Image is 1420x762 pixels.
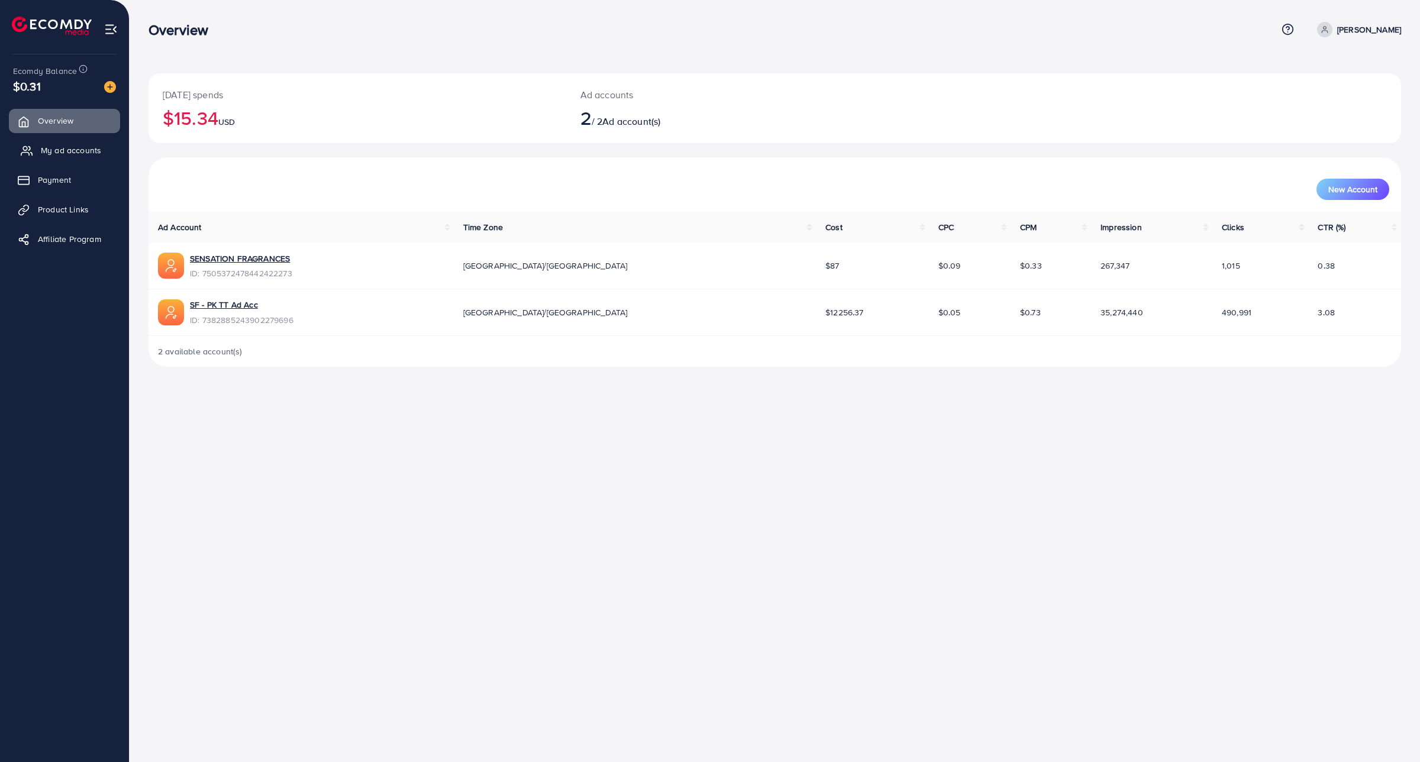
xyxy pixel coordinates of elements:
[9,109,120,133] a: Overview
[9,168,120,192] a: Payment
[938,221,954,233] span: CPC
[1222,221,1244,233] span: Clicks
[825,306,863,318] span: $12256.37
[38,174,71,186] span: Payment
[1370,709,1411,753] iframe: Chat
[1337,22,1401,37] p: [PERSON_NAME]
[13,78,41,95] span: $0.31
[163,106,552,129] h2: $15.34
[1318,306,1335,318] span: 3.08
[13,65,77,77] span: Ecomdy Balance
[602,115,660,128] span: Ad account(s)
[158,299,184,325] img: ic-ads-acc.e4c84228.svg
[1316,179,1389,200] button: New Account
[580,106,865,129] h2: / 2
[1222,306,1251,318] span: 490,991
[38,115,73,127] span: Overview
[190,253,290,264] a: SENSATION FRAGRANCES
[38,233,101,245] span: Affiliate Program
[1328,185,1377,193] span: New Account
[1318,221,1345,233] span: CTR (%)
[938,306,961,318] span: $0.05
[463,221,503,233] span: Time Zone
[149,21,218,38] h3: Overview
[190,299,258,311] a: SF - PK TT Ad Acc
[1020,306,1041,318] span: $0.73
[1020,260,1042,272] span: $0.33
[1312,22,1401,37] a: [PERSON_NAME]
[9,198,120,221] a: Product Links
[12,17,92,35] img: logo
[104,22,118,36] img: menu
[41,144,101,156] span: My ad accounts
[1318,260,1335,272] span: 0.38
[580,104,592,131] span: 2
[218,116,235,128] span: USD
[463,260,628,272] span: [GEOGRAPHIC_DATA]/[GEOGRAPHIC_DATA]
[938,260,961,272] span: $0.09
[38,204,89,215] span: Product Links
[580,88,865,102] p: Ad accounts
[1100,260,1129,272] span: 267,347
[463,306,628,318] span: [GEOGRAPHIC_DATA]/[GEOGRAPHIC_DATA]
[1020,221,1037,233] span: CPM
[825,260,839,272] span: $87
[158,221,202,233] span: Ad Account
[825,221,843,233] span: Cost
[158,346,243,357] span: 2 available account(s)
[1100,306,1143,318] span: 35,274,440
[190,267,292,279] span: ID: 7505372478442422273
[104,81,116,93] img: image
[158,253,184,279] img: ic-ads-acc.e4c84228.svg
[190,314,293,326] span: ID: 7382885243902279696
[9,138,120,162] a: My ad accounts
[163,88,552,102] p: [DATE] spends
[1100,221,1142,233] span: Impression
[1222,260,1240,272] span: 1,015
[9,227,120,251] a: Affiliate Program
